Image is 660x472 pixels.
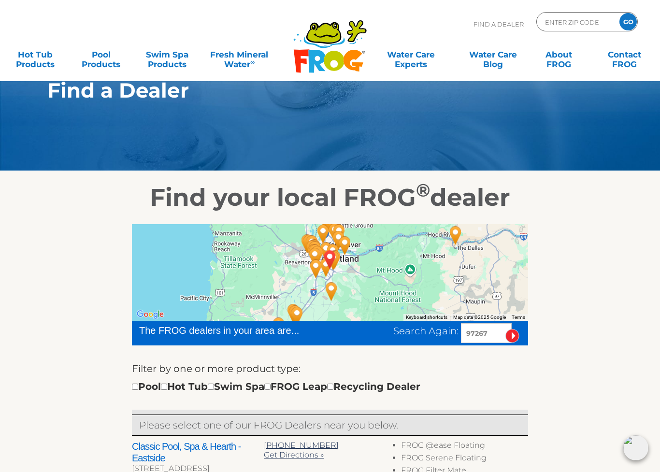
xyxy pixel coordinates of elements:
[311,234,341,268] div: The Pool & Spa House - Portland - 5 miles away.
[619,13,637,30] input: GO
[132,361,301,376] label: Filter by one or more product type:
[302,238,332,272] div: Emerald Outdoor Living - Portland - 7 miles away.
[75,45,127,64] a: PoolProducts
[292,227,322,260] div: Oregon Hot Tub - Hillsboro - 15 miles away.
[300,231,330,265] div: Oregon Hot Tub - Beaverton - 10 miles away.
[512,315,525,320] a: Terms (opens in new tab)
[467,45,518,64] a: Water CareBlog
[473,12,524,36] p: Find A Dealer
[369,45,452,64] a: Water CareExperts
[139,417,521,433] p: Please select one of our FROG Dealers near you below.
[316,274,346,308] div: The Pool & Spa Medic - 18 miles away.
[393,325,459,337] span: Search Again:
[250,58,255,66] sup: ∞
[544,15,609,29] input: Zip Code Form
[299,236,329,270] div: Marquis Hot Tubs - Beaverton - 9 miles away.
[139,323,334,338] div: The FROG dealers in your area are...
[300,240,330,274] div: The Pool & Spa House - Tigard - 8 miles away.
[282,299,312,333] div: Haven Pool, Spa & Hearth - 36 miles away.
[318,236,348,270] div: Oregon Hot Tub - Portland - 4 miles away.
[278,296,308,330] div: Western Hot Tub & Supply - 36 miles away.
[47,79,568,102] h1: Find a Dealer
[264,310,294,343] div: Marquis Hot Tubs - Salem - 47 miles away.
[132,441,264,464] h2: Classic Pool, Spa & Hearth - Eastside
[301,252,331,286] div: Oregon Hot Tub - Wilsonville - 9 miles away.
[401,441,528,453] li: FROG @ease Floating
[299,232,329,266] div: Spa Logic Hot Tubs - 11 miles away.
[264,441,339,450] a: [PHONE_NUMBER]
[453,315,506,320] span: Map data ©2025 Google
[294,227,324,261] div: Oregon Hot Tub ? Service Center - 14 miles away.
[33,183,627,212] h2: Find your local FROG dealer
[297,228,327,261] div: Apollo Pools & Spas - Portland - 13 miles away.
[134,308,166,321] a: Open this area in Google Maps (opens a new window)
[623,435,648,460] img: openIcon
[533,45,585,64] a: AboutFROG
[315,243,345,276] div: JENNINGS LODGE, OR 97267
[300,237,330,271] div: Rich's for the Home - Tigard - 9 miles away.
[207,45,272,64] a: Fresh MineralWater∞
[142,45,193,64] a: Swim SpaProducts
[401,453,528,466] li: FROG Serene Floating
[406,314,447,321] button: Keyboard shortcuts
[441,218,471,252] div: Maupin's Stoves n' Spas - 71 miles away.
[280,298,310,331] div: Emerald Outdoor Living - Salem - 36 miles away.
[10,45,61,64] a: Hot TubProducts
[416,179,430,201] sup: ®
[330,229,360,262] div: The Pool & Spa House - Gresham - 11 miles away.
[132,379,420,394] div: Pool Hot Tub Swim Spa FROG Leap Recycling Dealer
[134,308,166,321] img: Google
[298,232,328,266] div: Haven Spa Pool & Hearth - Beaverton - 11 miles away.
[505,329,519,343] input: Submit
[300,233,330,267] div: Arctic Spas - Portland - 10 miles away.
[599,45,650,64] a: ContactFROG
[264,450,324,459] a: Get Directions »
[311,250,341,284] div: The Pool & Spa House - West Linn - 5 miles away.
